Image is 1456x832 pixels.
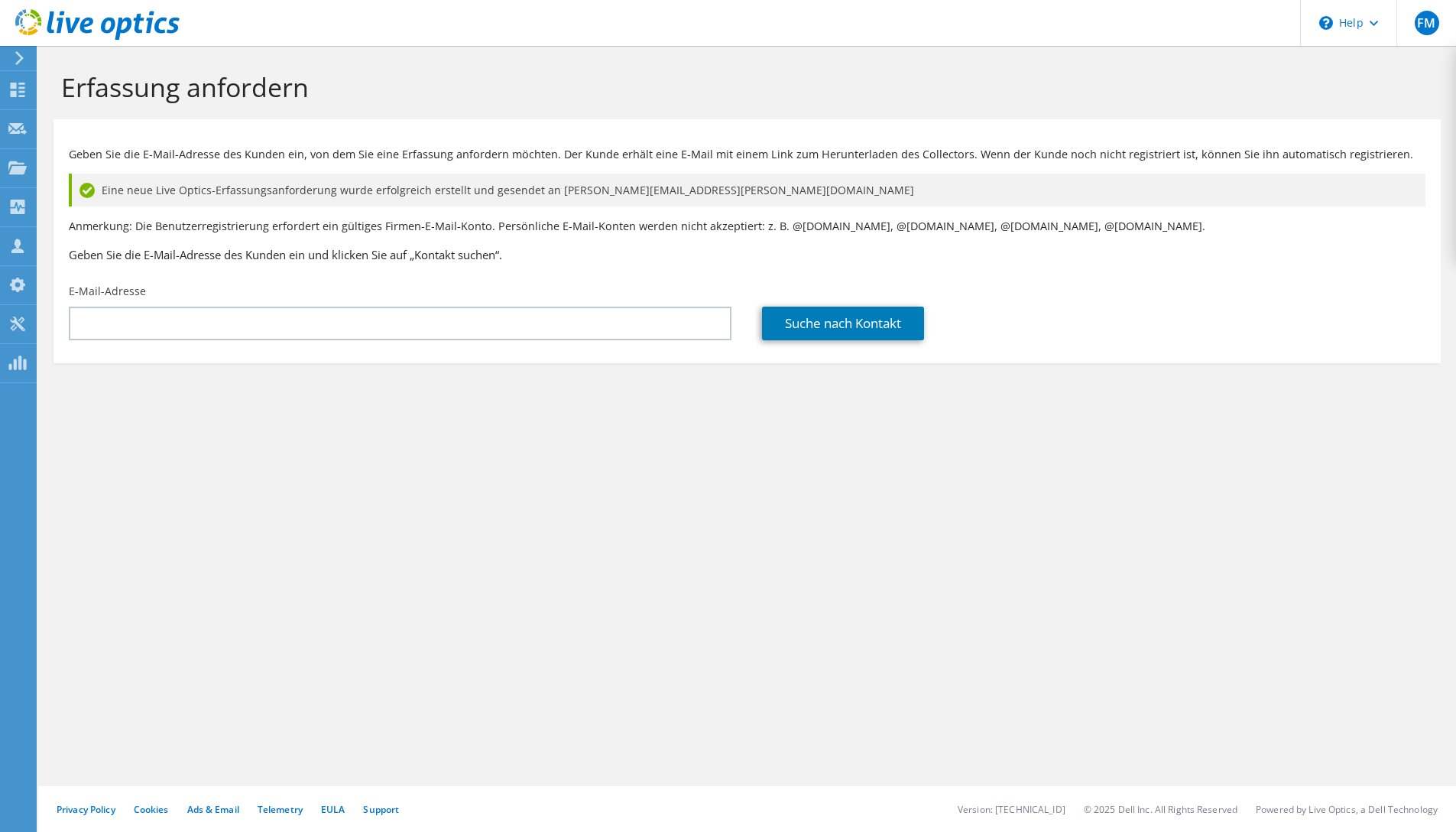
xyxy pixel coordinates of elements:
label: E-Mail-Adresse [69,284,146,299]
h1: Erfassung anfordern [61,71,1425,103]
a: Telemetry [258,803,303,816]
a: Support [363,803,399,816]
li: Version: [TECHNICAL_ID] [958,803,1065,816]
a: Ads & Email [187,803,239,816]
svg: \n [1319,16,1333,30]
p: Geben Sie die E-Mail-Adresse des Kunden ein, von dem Sie eine Erfassung anfordern möchten. Der Ku... [69,146,1425,163]
span: FM [1415,11,1439,35]
li: © 2025 Dell Inc. All Rights Reserved [1084,803,1237,816]
a: EULA [321,803,345,816]
p: Anmerkung: Die Benutzerregistrierung erfordert ein gültiges Firmen-E-Mail-Konto. Persönliche E-Ma... [69,218,1425,235]
h3: Geben Sie die E-Mail-Adresse des Kunden ein und klicken Sie auf „Kontakt suchen“. [69,246,1425,263]
span: Eine neue Live Optics-Erfassungsanforderung wurde erfolgreich erstellt und gesendet an [PERSON_NA... [102,182,914,199]
a: Cookies [134,803,169,816]
a: Privacy Policy [57,803,115,816]
li: Powered by Live Optics, a Dell Technology [1256,803,1438,816]
a: Suche nach Kontakt [762,307,924,340]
